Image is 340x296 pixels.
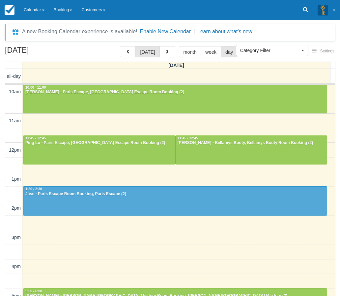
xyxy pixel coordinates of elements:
[5,5,14,15] img: checkfront-main-nav-mini-logo.png
[25,136,46,140] span: 11:45 - 12:45
[25,140,173,146] div: Ping Lo - Paris Escape, [GEOGRAPHIC_DATA] Escape Room Booking (2)
[25,289,42,293] span: 5:00 - 6:00
[240,47,300,54] span: Category Filter
[140,28,191,35] button: Enable New Calendar
[12,205,21,211] span: 2pm
[25,86,46,89] span: 10:00 - 11:00
[23,135,175,164] a: 11:45 - 12:45Ping Lo - Paris Escape, [GEOGRAPHIC_DATA] Escape Room Booking (2)
[23,186,327,215] a: 1:30 - 2:30Jase - Paris Escape Room Booking, Paris Escape (2)
[5,46,88,58] h2: [DATE]
[175,135,327,164] a: 11:45 - 12:45[PERSON_NAME] - Bellamys Booty, Bellamys Booty Room Booking (2)
[25,90,325,95] div: [PERSON_NAME] - Paris Escape, [GEOGRAPHIC_DATA] Escape Room Booking (2)
[12,264,21,269] span: 4pm
[7,74,21,79] span: all-day
[12,176,21,182] span: 1pm
[320,49,334,53] span: Settings
[168,63,184,68] span: [DATE]
[308,46,338,56] button: Settings
[236,45,308,56] button: Category Filter
[201,46,221,57] button: week
[318,5,328,15] img: A3
[25,192,325,197] div: Jase - Paris Escape Room Booking, Paris Escape (2)
[135,46,159,57] button: [DATE]
[9,89,21,94] span: 10am
[177,140,326,146] div: [PERSON_NAME] - Bellamys Booty, Bellamys Booty Room Booking (2)
[193,29,195,34] span: |
[9,118,21,123] span: 11am
[178,136,198,140] span: 11:45 - 12:45
[179,46,201,57] button: month
[25,187,42,191] span: 1:30 - 2:30
[22,28,137,36] div: A new Booking Calendar experience is available!
[197,29,252,34] a: Learn about what's new
[9,147,21,153] span: 12pm
[12,235,21,240] span: 3pm
[23,85,327,114] a: 10:00 - 11:00[PERSON_NAME] - Paris Escape, [GEOGRAPHIC_DATA] Escape Room Booking (2)
[221,46,238,57] button: day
